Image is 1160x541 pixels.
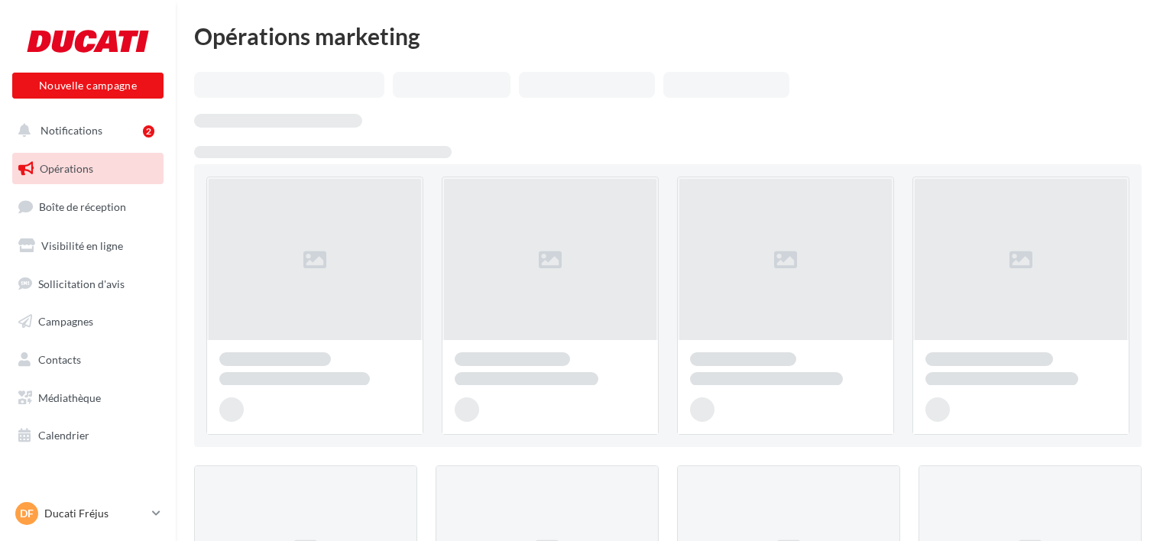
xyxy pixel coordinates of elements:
[38,391,101,404] span: Médiathèque
[38,277,125,290] span: Sollicitation d'avis
[143,125,154,138] div: 2
[20,506,34,521] span: DF
[9,190,167,223] a: Boîte de réception
[9,344,167,376] a: Contacts
[38,315,93,328] span: Campagnes
[9,153,167,185] a: Opérations
[12,499,164,528] a: DF Ducati Fréjus
[41,239,123,252] span: Visibilité en ligne
[44,506,146,521] p: Ducati Fréjus
[38,353,81,366] span: Contacts
[39,200,126,213] span: Boîte de réception
[9,115,160,147] button: Notifications 2
[194,24,1142,47] div: Opérations marketing
[9,382,167,414] a: Médiathèque
[40,162,93,175] span: Opérations
[9,420,167,452] a: Calendrier
[9,306,167,338] a: Campagnes
[38,429,89,442] span: Calendrier
[12,73,164,99] button: Nouvelle campagne
[9,268,167,300] a: Sollicitation d'avis
[9,230,167,262] a: Visibilité en ligne
[41,124,102,137] span: Notifications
